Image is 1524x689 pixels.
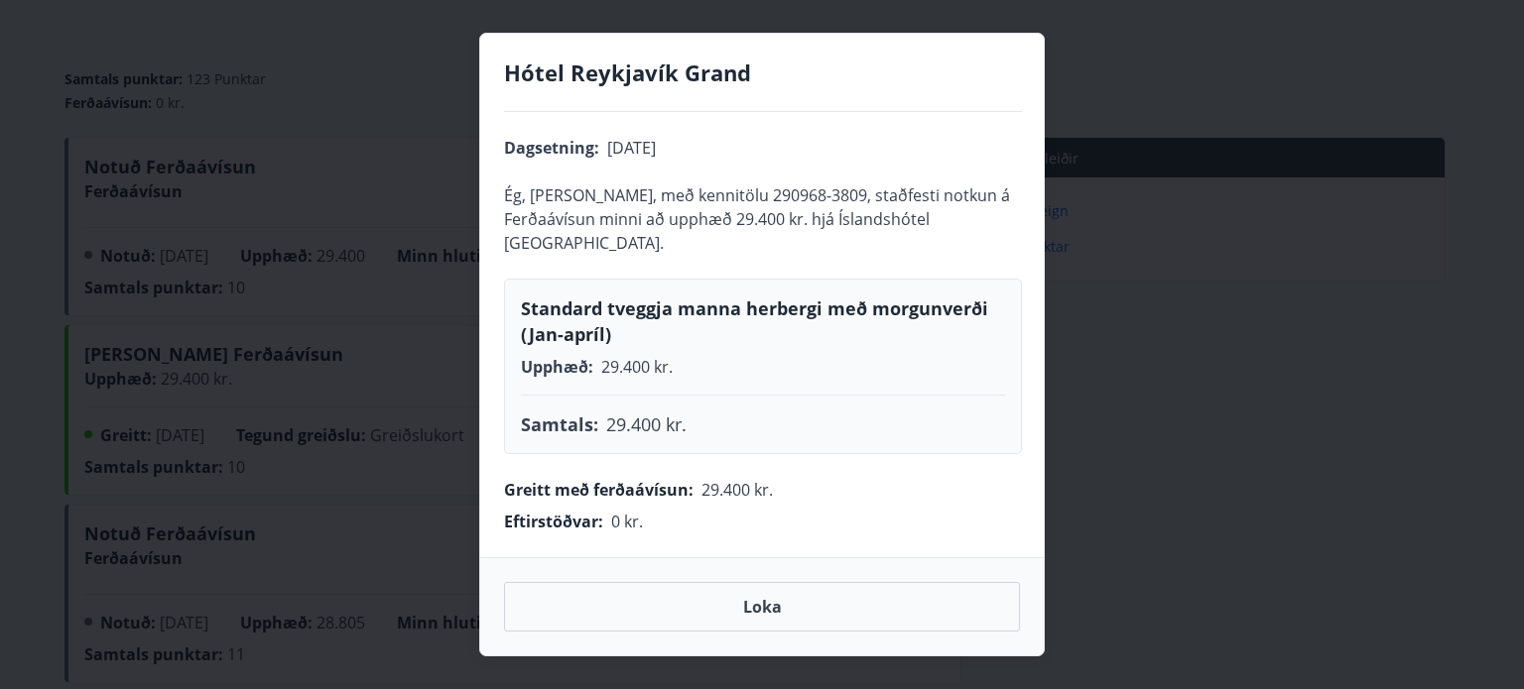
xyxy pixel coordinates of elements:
[743,596,782,618] span: Loka
[611,511,643,532] span: 0 kr.
[607,137,656,159] span: [DATE]
[606,412,687,436] span: 29.400 kr.
[504,57,1022,87] h4: Hótel Reykjavík Grand
[504,582,1020,632] button: Loka
[504,137,599,159] span: Dagsetning :
[504,511,603,532] span: Eftirstöðvar :
[701,479,773,501] span: 29.400 kr.
[521,356,593,378] span: Upphæð :
[601,356,673,378] span: 29.400 kr.
[521,296,988,346] span: Standard tveggja manna herbergi með morgunverði (Jan-apríl)
[504,479,694,501] span: Greitt með ferðaávísun :
[521,412,598,436] span: Samtals :
[504,184,1010,254] span: Ég, [PERSON_NAME], með kennitölu 290968-3809, staðfesti notkun á Ferðaávísun minni að upphæð 29.4...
